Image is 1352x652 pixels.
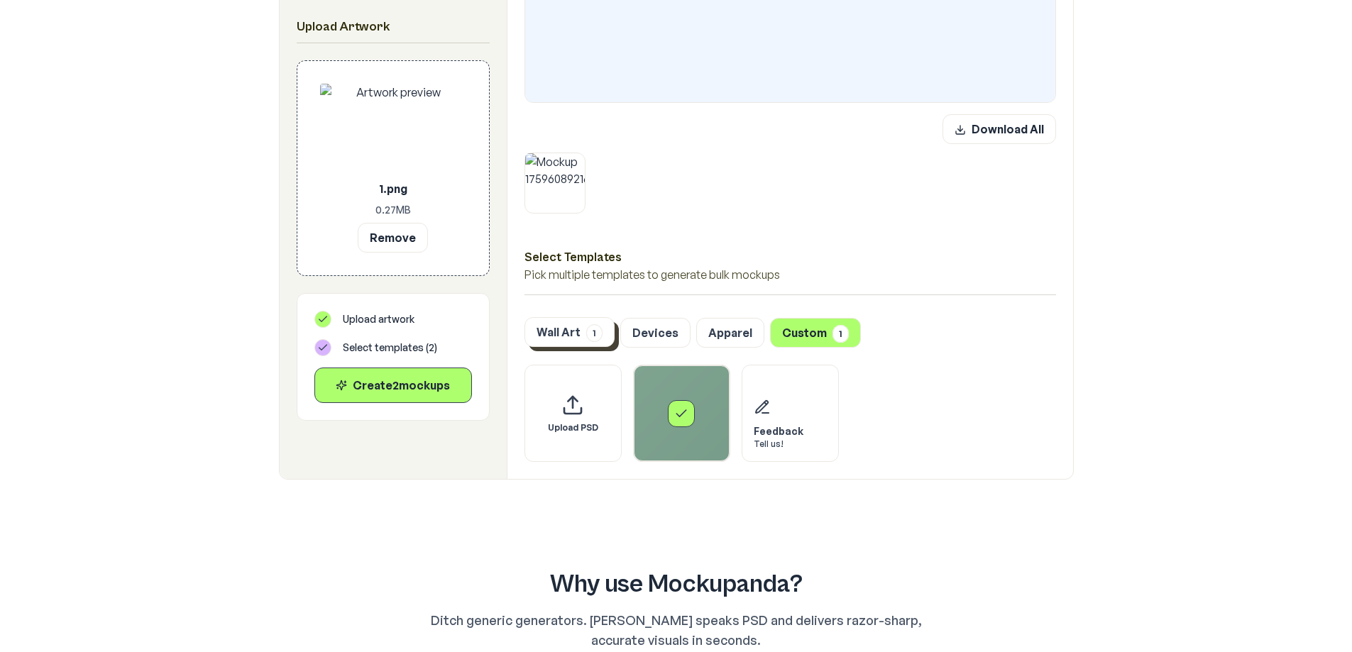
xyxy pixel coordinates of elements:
p: Pick multiple templates to generate bulk mockups [524,266,1056,283]
button: Download All [942,114,1056,144]
button: Custom1 [770,318,861,348]
span: 1 [586,324,603,342]
div: Upload custom PSD template [524,365,622,462]
div: Feedback [754,424,803,438]
span: Upload artwork [343,312,414,326]
p: Ditch generic generators. [PERSON_NAME] speaks PSD and delivers razor-sharp, accurate visuals in ... [404,610,949,650]
p: 0.27 MB [320,203,466,217]
img: Mockup 1759608921668 [525,153,586,214]
h3: Select Templates [524,248,1056,266]
span: Select templates ( 2 ) [343,341,437,355]
h2: Why use Mockupanda? [302,570,1051,599]
button: Create2mockups [314,368,472,403]
button: Remove [358,223,428,253]
span: 1 [832,325,849,343]
span: Upload PSD [548,422,598,433]
button: Wall Art1 [524,317,615,347]
div: Send feedback [742,365,839,462]
div: Tell us! [754,438,803,450]
h2: Upload Artwork [297,17,490,37]
button: Apparel [696,318,764,348]
img: Artwork preview [320,84,466,175]
p: 1.png [320,180,466,197]
button: Devices [620,318,691,348]
div: Select template OXO25V1.psd [633,365,730,462]
div: Create 2 mockup s [326,377,460,394]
